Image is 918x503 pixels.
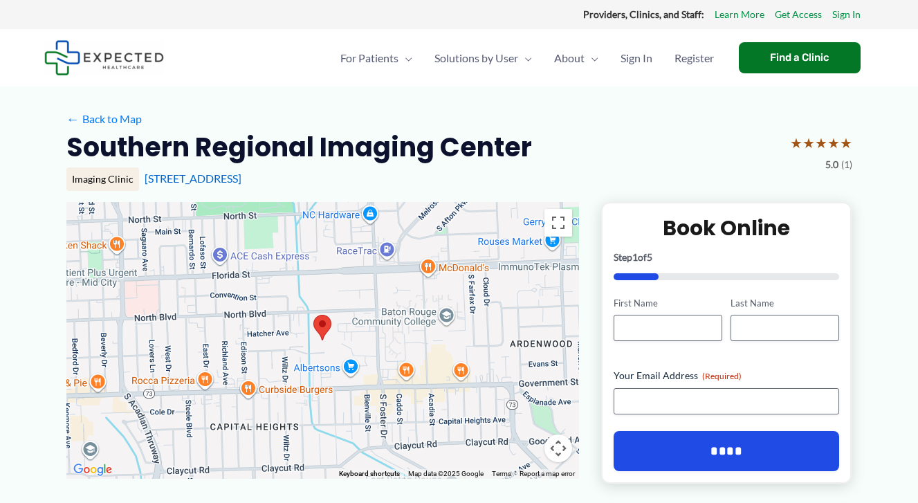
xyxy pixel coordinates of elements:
[339,469,400,479] button: Keyboard shortcuts
[702,371,742,381] span: (Required)
[825,156,838,174] span: 5.0
[329,34,423,82] a: For PatientsMenu Toggle
[518,34,532,82] span: Menu Toggle
[340,34,398,82] span: For Patients
[434,34,518,82] span: Solutions by User
[841,156,852,174] span: (1)
[802,130,815,156] span: ★
[614,297,722,310] label: First Name
[647,251,652,263] span: 5
[544,209,572,237] button: Toggle fullscreen view
[632,251,638,263] span: 1
[583,8,704,20] strong: Providers, Clinics, and Staff:
[815,130,827,156] span: ★
[674,34,714,82] span: Register
[66,109,142,129] a: ←Back to Map
[423,34,543,82] a: Solutions by UserMenu Toggle
[663,34,725,82] a: Register
[775,6,822,24] a: Get Access
[614,253,840,262] p: Step of
[145,172,241,185] a: [STREET_ADDRESS]
[70,461,116,479] img: Google
[739,42,861,73] a: Find a Clinic
[408,470,484,477] span: Map data ©2025 Google
[70,461,116,479] a: Open this area in Google Maps (opens a new window)
[827,130,840,156] span: ★
[554,34,585,82] span: About
[731,297,839,310] label: Last Name
[790,130,802,156] span: ★
[832,6,861,24] a: Sign In
[520,470,575,477] a: Report a map error
[609,34,663,82] a: Sign In
[544,435,572,462] button: Map camera controls
[44,40,164,75] img: Expected Healthcare Logo - side, dark font, small
[66,130,532,164] h2: Southern Regional Imaging Center
[614,214,840,241] h2: Book Online
[543,34,609,82] a: AboutMenu Toggle
[614,369,840,383] label: Your Email Address
[840,130,852,156] span: ★
[329,34,725,82] nav: Primary Site Navigation
[715,6,764,24] a: Learn More
[66,167,139,191] div: Imaging Clinic
[492,470,511,477] a: Terms
[621,34,652,82] span: Sign In
[398,34,412,82] span: Menu Toggle
[66,112,80,125] span: ←
[585,34,598,82] span: Menu Toggle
